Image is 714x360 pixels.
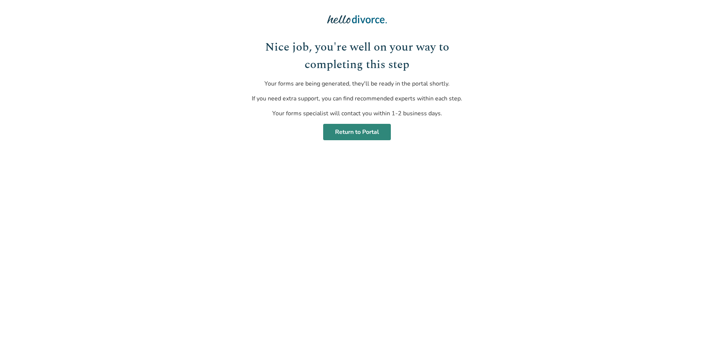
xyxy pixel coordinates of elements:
p: Your forms specialist will contact you within 1-2 business days. [245,109,469,118]
img: Hello Divorce Logo [327,12,387,27]
a: Return to Portal [323,124,391,140]
p: Your forms are being generated, they'll be ready in the portal shortly. [245,79,469,88]
h1: Nice job, you're well on your way to completing this step [245,39,469,73]
p: If you need extra support, you can find recommended experts within each step. [245,94,469,103]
